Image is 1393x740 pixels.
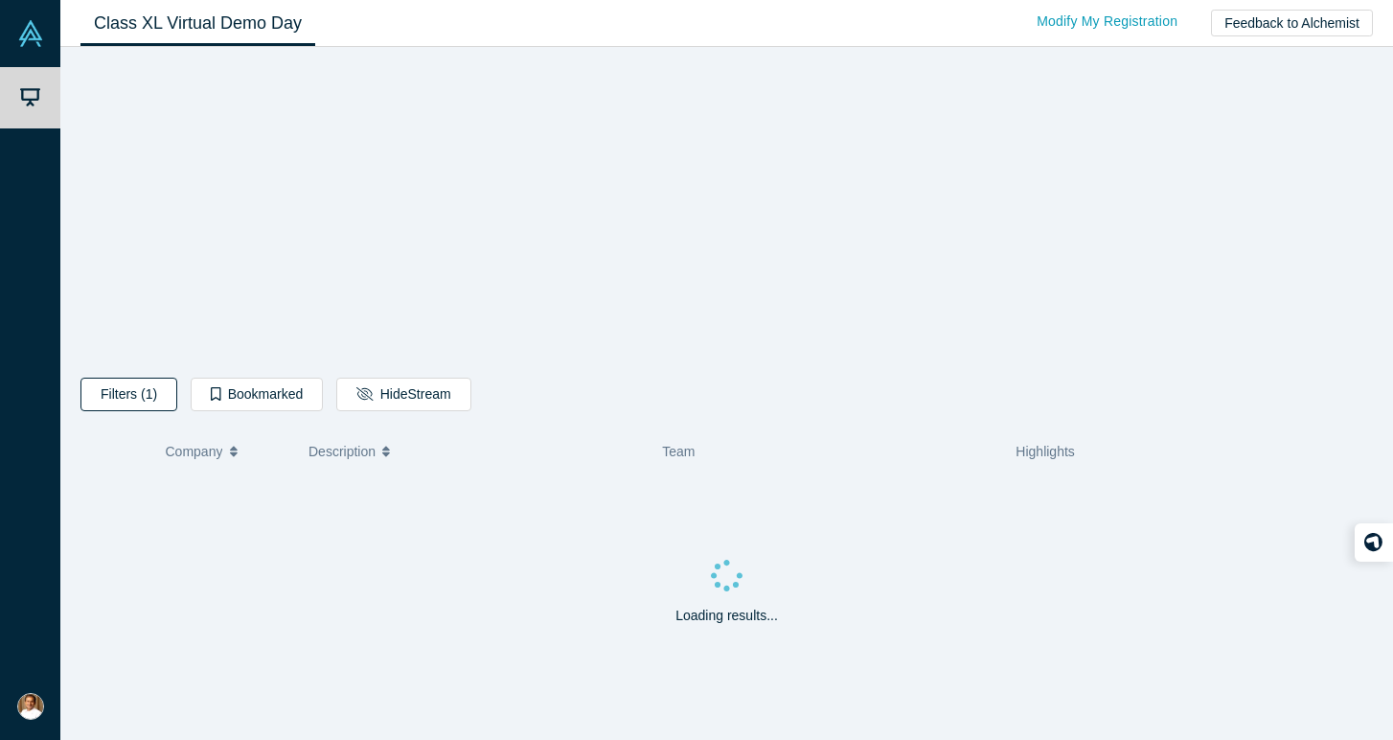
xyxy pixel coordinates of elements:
[166,431,223,472] span: Company
[460,62,994,363] iframe: Alchemist Class XL Demo Day: Vault
[1211,10,1373,36] button: Feedback to Alchemist
[308,431,376,472] span: Description
[1016,5,1198,38] a: Modify My Registration
[80,1,315,46] a: Class XL Virtual Demo Day
[166,431,289,472] button: Company
[80,378,177,411] button: Filters (1)
[17,20,44,47] img: Alchemist Vault Logo
[1016,444,1074,459] span: Highlights
[675,606,778,626] p: Loading results...
[336,378,470,411] button: HideStream
[191,378,323,411] button: Bookmarked
[662,444,695,459] span: Team
[308,431,642,472] button: Description
[17,693,44,720] img: Nanda Krish's Account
